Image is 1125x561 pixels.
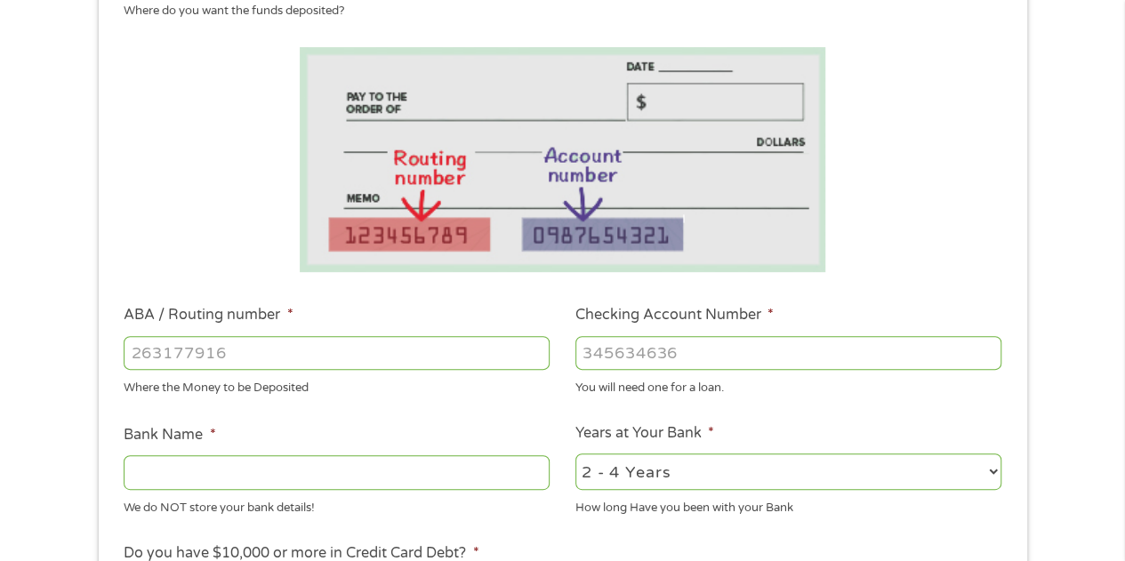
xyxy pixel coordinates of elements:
[124,493,550,517] div: We do NOT store your bank details!
[575,306,774,325] label: Checking Account Number
[124,336,550,370] input: 263177916
[124,426,215,445] label: Bank Name
[575,424,714,443] label: Years at Your Bank
[124,306,293,325] label: ABA / Routing number
[300,47,826,272] img: Routing number location
[575,373,1001,397] div: You will need one for a loan.
[124,3,988,20] div: Where do you want the funds deposited?
[124,373,550,397] div: Where the Money to be Deposited
[575,336,1001,370] input: 345634636
[575,493,1001,517] div: How long Have you been with your Bank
